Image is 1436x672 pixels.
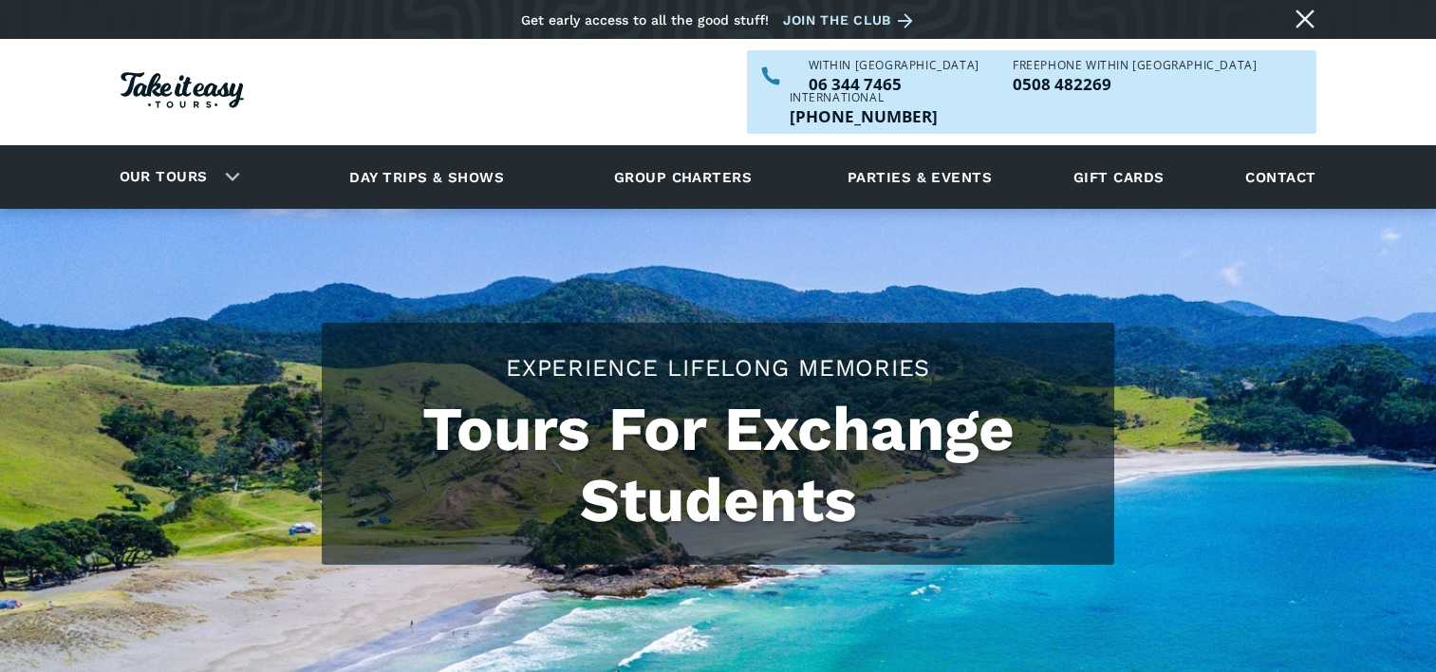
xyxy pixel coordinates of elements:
p: 06 344 7465 [809,76,979,92]
a: Close message [1290,4,1320,34]
a: Join the club [783,9,920,32]
div: Our tours [97,151,255,203]
a: Group charters [590,151,775,203]
div: International [790,92,938,103]
img: Take it easy Tours logo [121,72,244,108]
p: 0508 482269 [1013,76,1257,92]
div: WITHIN [GEOGRAPHIC_DATA] [809,60,979,71]
a: Gift cards [1064,151,1174,203]
h2: Experience lifelong memories [341,351,1095,384]
a: Call us freephone within NZ on 0508482269 [1013,76,1257,92]
a: Call us outside of NZ on +6463447465 [790,108,938,124]
div: Freephone WITHIN [GEOGRAPHIC_DATA] [1013,60,1257,71]
h1: Tours For Exchange Students [341,394,1095,536]
p: [PHONE_NUMBER] [790,108,938,124]
a: Contact [1236,151,1325,203]
a: Day trips & shows [326,151,528,203]
a: Call us within NZ on 063447465 [809,76,979,92]
a: Homepage [121,63,244,122]
a: Parties & events [838,151,1001,203]
a: Our tours [105,155,222,199]
div: Get early access to all the good stuff! [521,12,769,28]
